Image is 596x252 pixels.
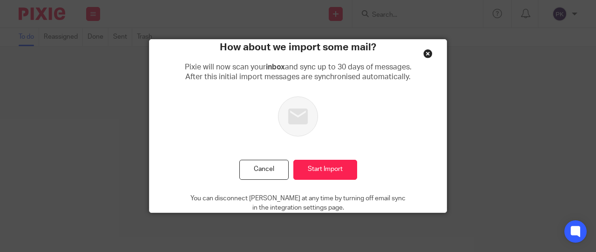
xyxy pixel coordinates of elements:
[190,194,406,213] p: You can disconnect [PERSON_NAME] at any time by turning off email sync in the integration setting...
[239,160,289,180] button: Cancel
[423,49,433,58] div: Close this dialog window
[185,62,412,82] p: Pixie will now scan your and sync up to 30 days of messages. After this initial import messages a...
[266,63,285,71] b: inbox
[293,160,357,180] input: Start Import
[220,40,376,55] h2: How about we import some mail?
